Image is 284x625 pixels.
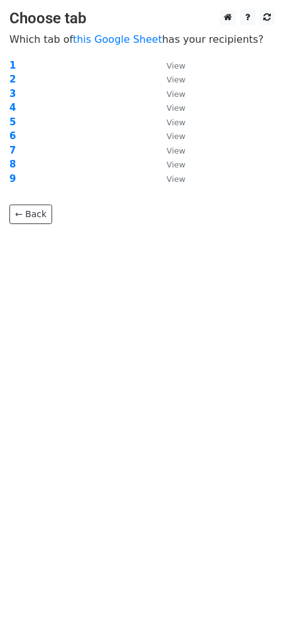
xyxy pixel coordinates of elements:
a: 1 [9,60,16,71]
a: View [154,159,185,170]
a: 8 [9,159,16,170]
a: 2 [9,74,16,85]
a: View [154,102,185,113]
a: View [154,145,185,156]
a: 5 [9,116,16,128]
a: View [154,116,185,128]
a: 6 [9,130,16,142]
a: 9 [9,173,16,184]
a: this Google Sheet [73,33,162,45]
a: 4 [9,102,16,113]
a: 7 [9,145,16,156]
a: View [154,173,185,184]
a: View [154,60,185,71]
a: View [154,74,185,85]
a: View [154,88,185,99]
small: View [167,103,185,113]
small: View [167,118,185,127]
small: View [167,174,185,184]
small: View [167,89,185,99]
small: View [167,132,185,141]
small: View [167,160,185,169]
a: View [154,130,185,142]
small: View [167,61,185,70]
a: ← Back [9,205,52,224]
a: 3 [9,88,16,99]
h3: Choose tab [9,9,275,28]
small: View [167,75,185,84]
small: View [167,146,185,155]
p: Which tab of has your recipients? [9,33,275,46]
